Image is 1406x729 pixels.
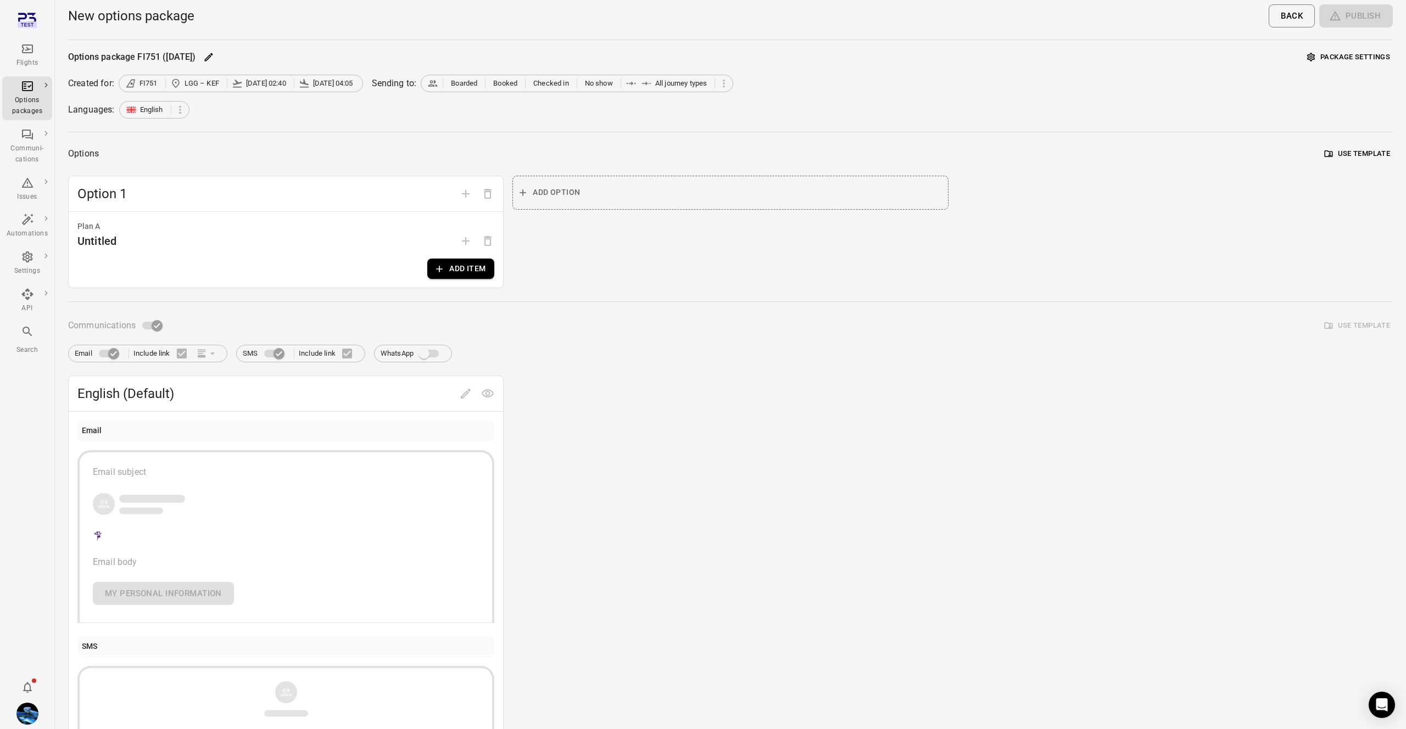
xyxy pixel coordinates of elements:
img: shutterstock-1708408498.jpg [16,703,38,725]
a: Automations [2,210,52,243]
span: All journey types [655,78,707,89]
button: Search [2,322,52,358]
span: Add plan [455,235,477,246]
div: English [119,101,189,119]
span: Options need to have at least one plan [477,235,499,246]
div: Flights [7,58,48,69]
label: Email [75,343,124,364]
a: Options packages [2,76,52,120]
span: Checked in [533,78,569,89]
span: [DATE] 02:40 [246,78,286,89]
div: Languages: [68,103,115,116]
button: Notifications [16,676,38,698]
button: Back [1269,4,1315,27]
button: Package settings [1304,49,1393,66]
div: Issues [7,192,48,203]
span: English (Default) [77,385,455,402]
label: Include link [299,342,359,365]
div: Sending to: [372,77,417,90]
span: Preview [477,388,499,398]
button: Daníel Benediktsson [12,698,43,729]
div: Automations [7,228,48,239]
div: Email [82,425,102,437]
span: [DATE] 04:05 [313,78,353,89]
button: Add item [427,259,494,279]
h1: New options package [68,7,194,25]
div: Plan A [77,221,494,233]
div: Options [68,146,99,161]
span: Edit [455,388,477,398]
div: Settings [7,266,48,277]
div: Open Intercom Messenger [1369,692,1395,718]
span: Communications [68,318,136,333]
a: Flights [2,39,52,72]
div: SMS [82,641,97,653]
span: Boarded [451,78,477,89]
div: BoardedBookedChecked inNo showAll journey types [421,75,733,92]
div: API [7,303,48,314]
span: English [140,104,163,115]
a: Communi-cations [2,125,52,169]
div: Untitled [77,232,116,250]
button: Edit [200,49,217,65]
span: Booked [493,78,517,89]
a: Issues [2,173,52,206]
div: Communi-cations [7,143,48,165]
label: SMS [243,343,289,364]
div: Created for: [68,77,114,90]
a: Settings [2,247,52,280]
a: API [2,284,52,317]
button: Use template [1322,145,1393,162]
label: WhatsApp [381,343,445,364]
div: Options package FI751 ([DATE]) [68,51,196,64]
label: Include link [133,342,193,365]
span: Add option [455,188,477,198]
span: LGG – KEF [185,78,219,89]
span: No show [585,78,613,89]
span: FI751 [140,78,158,89]
div: Search [7,345,48,356]
span: Delete option [477,188,499,198]
div: Options packages [7,95,48,117]
span: Option 1 [77,185,455,203]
